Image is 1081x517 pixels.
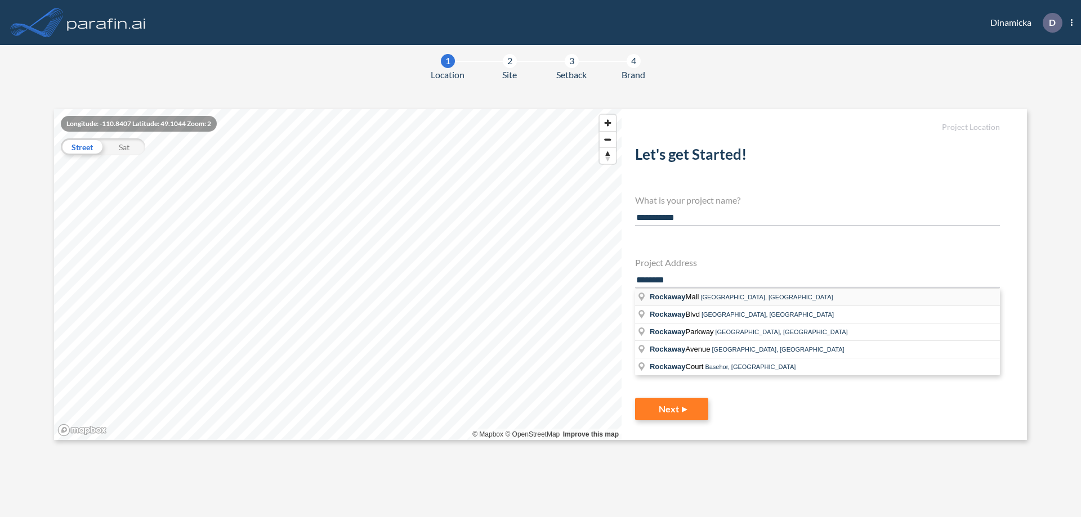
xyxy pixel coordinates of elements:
span: [GEOGRAPHIC_DATA], [GEOGRAPHIC_DATA] [712,346,844,353]
span: Blvd [650,310,702,318]
button: Reset bearing to north [600,147,616,164]
h4: What is your project name? [635,195,1000,205]
span: Brand [622,68,645,82]
button: Zoom in [600,115,616,131]
div: 3 [565,54,579,68]
canvas: Map [54,109,622,440]
span: Court [650,362,705,371]
span: Rockaway [650,362,686,371]
span: [GEOGRAPHIC_DATA], [GEOGRAPHIC_DATA] [702,311,834,318]
div: Street [61,138,103,155]
h2: Let's get Started! [635,146,1000,168]
img: logo [65,11,148,34]
div: 2 [503,54,517,68]
span: Rockaway [650,345,686,353]
div: Longitude: -110.8407 Latitude: 49.1044 Zoom: 2 [61,116,217,132]
span: Rockaway [650,310,686,318]
span: Basehor, [GEOGRAPHIC_DATA] [705,363,796,370]
span: Rockaway [650,293,686,301]
h5: Project Location [635,123,1000,132]
a: Mapbox [472,430,503,438]
button: Zoom out [600,131,616,147]
span: Site [502,68,517,82]
span: Reset bearing to north [600,148,616,164]
button: Next [635,398,708,420]
div: Dinamicka [973,13,1073,33]
a: OpenStreetMap [505,430,560,438]
span: Mall [650,293,700,301]
span: [GEOGRAPHIC_DATA], [GEOGRAPHIC_DATA] [700,294,833,300]
span: Parkway [650,327,715,336]
div: 4 [627,54,641,68]
span: [GEOGRAPHIC_DATA], [GEOGRAPHIC_DATA] [715,329,847,335]
a: Improve this map [563,430,619,438]
div: Sat [103,138,145,155]
span: Avenue [650,345,712,353]
span: Rockaway [650,327,686,336]
span: Setback [556,68,587,82]
a: Mapbox homepage [57,424,107,437]
div: 1 [441,54,455,68]
span: Zoom out [600,132,616,147]
span: Location [431,68,464,82]
p: D [1049,17,1056,28]
h4: Project Address [635,257,1000,268]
